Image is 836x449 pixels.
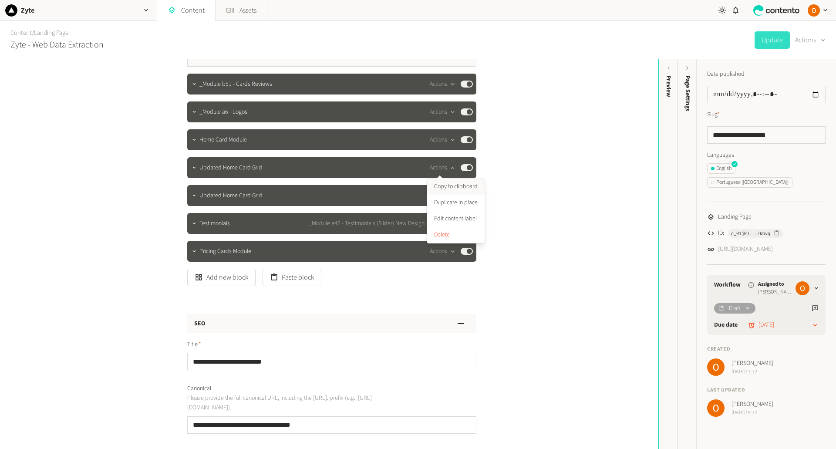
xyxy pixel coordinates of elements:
[10,28,32,37] a: Content
[707,345,826,353] h4: Created
[729,304,741,313] span: Draft
[430,246,455,257] button: Actions
[714,280,741,290] a: Workflow
[430,79,455,89] button: Actions
[10,38,104,51] h2: Zyte - Web Data Extraction
[707,358,725,376] img: Ozren Buric
[758,321,774,330] time: [DATE]
[199,108,247,117] span: _Module a6 - Logos
[430,107,455,117] button: Actions
[187,340,201,349] span: Title
[707,151,826,160] label: Languages
[199,135,247,145] span: Home Card Module
[427,211,485,227] button: Edit content label
[795,31,826,49] button: Actions
[731,230,770,237] span: c_01jRJ...Zkbvq
[187,393,385,413] p: Please provide the full canonical URL, including the [URL]. prefix (e.g., [URL][DOMAIN_NAME]).
[714,303,755,314] button: Draft
[199,80,272,89] span: _Module b51 - Cards Reviews
[187,384,211,393] span: Canonical
[718,245,773,254] a: [URL][DOMAIN_NAME]
[32,28,34,37] span: /
[755,31,790,49] button: Update
[707,110,720,119] label: Slug
[194,319,206,328] h3: SEO
[187,269,256,286] button: Add new block
[5,4,17,17] img: Zyte
[199,191,262,200] span: Updated Home Card Grid
[731,359,773,368] span: [PERSON_NAME]
[430,135,455,145] button: Actions
[711,179,789,186] div: Portuguese ([GEOGRAPHIC_DATA])
[808,4,820,17] img: Ozren Buric
[731,368,773,376] span: [DATE] 13:32
[427,179,485,195] button: Copy to clipboard
[758,288,792,296] span: [PERSON_NAME]
[34,28,68,37] a: Landing Page
[707,177,792,188] button: Portuguese ([GEOGRAPHIC_DATA])
[714,321,738,330] label: Due date
[199,163,262,172] span: Updated Home Card Grid
[707,70,745,79] label: Date published
[199,219,230,228] span: Testimonials
[263,269,321,286] button: Paste block
[309,219,425,228] span: _Module a45 - Testimonials (Slider) New Design
[718,229,724,238] span: ID:
[199,247,251,256] span: Pricing Cards Module
[728,229,783,238] button: c_01jRJ...Zkbvq
[707,386,826,394] h4: Last updated
[731,400,773,409] span: [PERSON_NAME]
[664,75,673,97] div: Preview
[427,195,485,211] button: Duplicate in place
[796,281,809,295] img: Ozren Buric
[711,165,731,172] div: English
[718,213,752,222] span: Landing Page
[430,162,455,173] button: Actions
[731,409,773,417] span: [DATE] 19:34
[683,75,692,111] span: Page Settings
[707,163,735,174] button: English
[758,280,792,288] span: Assigned to
[21,5,34,16] h2: Zyte
[427,178,485,243] div: Actions
[427,227,485,243] button: Delete
[707,399,725,417] img: Ozren Buric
